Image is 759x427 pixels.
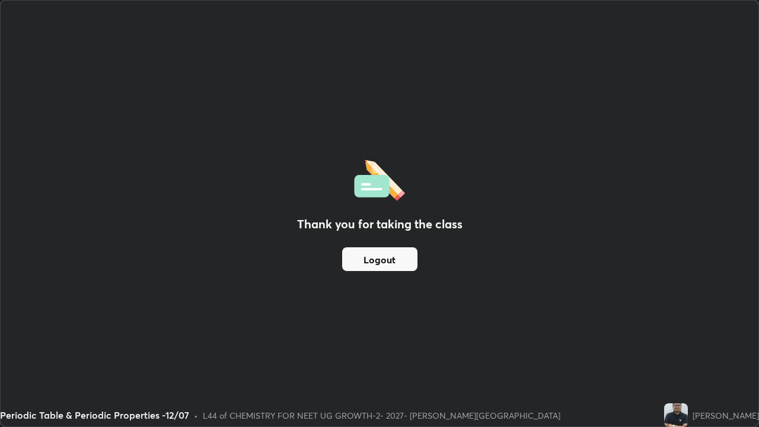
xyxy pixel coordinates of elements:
div: L44 of CHEMISTRY FOR NEET UG GROWTH-2- 2027- [PERSON_NAME][GEOGRAPHIC_DATA] [203,409,560,422]
div: • [194,409,198,422]
h2: Thank you for taking the class [297,215,463,233]
button: Logout [342,247,417,271]
img: offlineFeedback.1438e8b3.svg [354,156,405,201]
img: bdb716e09a8a4bd9a9a097e408a34c89.jpg [664,403,688,427]
div: [PERSON_NAME] [693,409,759,422]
